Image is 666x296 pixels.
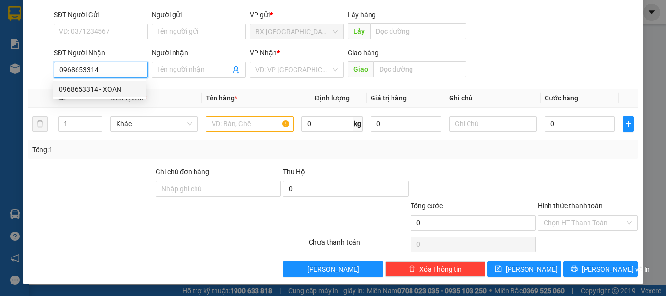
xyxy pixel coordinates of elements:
th: Ghi chú [445,89,541,108]
div: Chưa thanh toán [308,237,410,254]
button: deleteXóa Thông tin [385,261,485,277]
button: delete [32,116,48,132]
span: Thu Hộ [283,168,305,176]
span: Gửi: [4,56,18,65]
span: Khác [116,117,192,131]
span: plus [623,120,633,128]
span: Cước hàng [545,94,578,102]
div: Tổng: 1 [32,144,258,155]
input: Dọc đường [370,23,466,39]
span: Tên hàng [206,94,237,102]
div: 0968653314 - XOAN [59,84,140,95]
span: [PERSON_NAME] [506,264,558,275]
span: [PERSON_NAME] và In [582,264,650,275]
label: Hình thức thanh toán [538,202,603,210]
span: VP Nhận [250,49,277,57]
button: plus [623,116,634,132]
div: SĐT Người Nhận [54,47,148,58]
span: BX Quảng Ngãi ĐT: [35,34,136,53]
span: kg [353,116,363,132]
img: logo [4,7,33,51]
input: Ghi chú đơn hàng [156,181,281,197]
span: [PERSON_NAME] [307,264,359,275]
div: Người nhận [152,47,246,58]
span: 0396741057 [4,65,48,75]
input: Dọc đường [373,61,466,77]
strong: CÔNG TY CP BÌNH TÂM [35,5,132,33]
div: 0968653314 - XOAN [53,81,146,97]
span: Lấy hàng [348,11,376,19]
span: Xóa Thông tin [419,264,462,275]
div: Người gửi [152,9,246,20]
span: printer [571,265,578,273]
label: Ghi chú đơn hàng [156,168,209,176]
button: [PERSON_NAME] [283,261,383,277]
span: 0941 78 2525 [35,34,136,53]
span: user-add [232,66,240,74]
span: Giao [348,61,373,77]
span: Định lượng [314,94,349,102]
button: printer[PERSON_NAME] và In [563,261,638,277]
div: VP gửi [250,9,344,20]
input: VD: Bàn, Ghế [206,116,294,132]
span: delete [409,265,415,273]
span: save [495,265,502,273]
input: 0 [371,116,441,132]
span: Giá trị hàng [371,94,407,102]
button: save[PERSON_NAME] [487,261,562,277]
span: BX Quảng Ngãi [255,24,338,39]
input: Ghi Chú [449,116,537,132]
span: BX [GEOGRAPHIC_DATA] - [18,56,109,65]
span: Lấy [348,23,370,39]
div: SĐT Người Gửi [54,9,148,20]
span: Tổng cước [411,202,443,210]
span: Giao hàng [348,49,379,57]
